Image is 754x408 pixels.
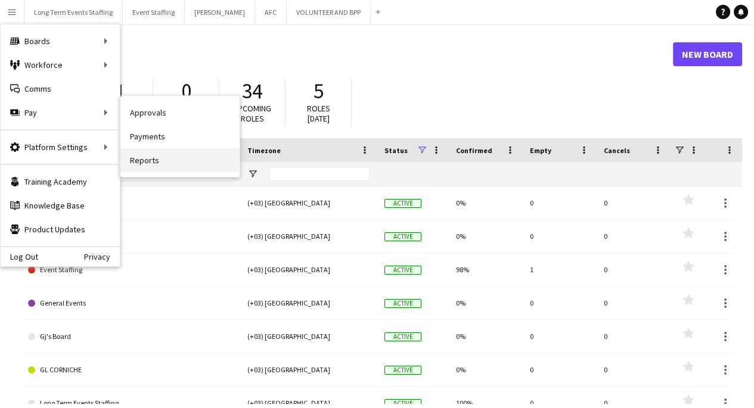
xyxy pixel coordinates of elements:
[240,186,377,219] div: (+03) [GEOGRAPHIC_DATA]
[597,353,671,386] div: 0
[1,135,120,159] div: Platform Settings
[247,146,281,155] span: Timezone
[84,252,120,261] a: Privacy
[1,101,120,124] div: Pay
[449,186,523,219] div: 0%
[233,103,271,124] span: Upcoming roles
[1,217,120,241] a: Product Updates
[449,253,523,286] div: 98%
[523,220,597,253] div: 0
[247,169,258,179] button: Open Filter Menu
[449,353,523,386] div: 0%
[123,1,185,24] button: Event Staffing
[28,286,233,320] a: General Events
[28,320,233,353] a: Gj's Board
[449,220,523,253] div: 0%
[240,353,377,386] div: (+03) [GEOGRAPHIC_DATA]
[673,42,742,66] a: New Board
[28,186,233,220] a: 974 FASHION SHOW
[120,148,240,172] a: Reports
[28,253,233,286] a: Event Staffing
[597,286,671,319] div: 0
[1,252,38,261] a: Log Out
[1,29,120,53] div: Boards
[597,186,671,219] div: 0
[21,45,673,63] h1: Boards
[384,399,421,408] span: Active
[240,286,377,319] div: (+03) [GEOGRAPHIC_DATA]
[523,320,597,353] div: 0
[456,146,492,155] span: Confirmed
[523,186,597,219] div: 0
[269,167,370,181] input: Timezone Filter Input
[242,78,262,104] span: 34
[181,78,191,104] span: 0
[523,286,597,319] div: 0
[28,353,233,387] a: GL CORNICHE
[449,320,523,353] div: 0%
[384,332,421,341] span: Active
[240,253,377,286] div: (+03) [GEOGRAPHIC_DATA]
[384,266,421,275] span: Active
[604,146,630,155] span: Cancels
[523,253,597,286] div: 1
[185,1,255,24] button: [PERSON_NAME]
[597,253,671,286] div: 0
[384,232,421,241] span: Active
[384,299,421,308] span: Active
[314,78,324,104] span: 5
[287,1,371,24] button: VOLUNTEER AND BPP
[523,353,597,386] div: 0
[597,320,671,353] div: 0
[240,320,377,353] div: (+03) [GEOGRAPHIC_DATA]
[24,1,123,24] button: Long Term Events Staffing
[1,53,120,77] div: Workforce
[449,286,523,319] div: 0%
[384,366,421,375] span: Active
[384,199,421,208] span: Active
[1,194,120,217] a: Knowledge Base
[307,103,330,124] span: Roles [DATE]
[120,101,240,124] a: Approvals
[1,170,120,194] a: Training Academy
[240,220,377,253] div: (+03) [GEOGRAPHIC_DATA]
[1,77,120,101] a: Comms
[120,124,240,148] a: Payments
[384,146,408,155] span: Status
[597,220,671,253] div: 0
[28,220,233,253] a: AFC
[255,1,287,24] button: AFC
[530,146,551,155] span: Empty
